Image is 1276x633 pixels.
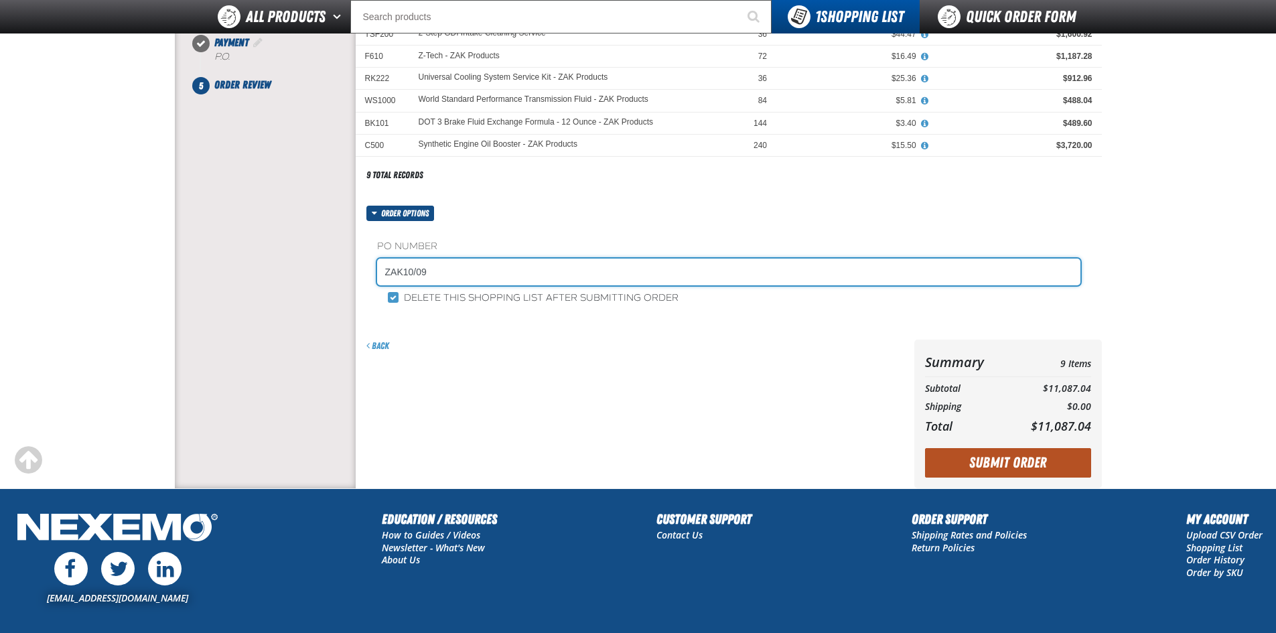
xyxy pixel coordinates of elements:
[1007,398,1090,416] td: $0.00
[214,36,249,49] span: Payment
[912,529,1027,541] a: Shipping Rates and Policies
[388,292,399,303] input: Delete this shopping list after submitting order
[786,95,916,106] div: $5.81
[786,51,916,62] div: $16.49
[935,140,1092,151] div: $3,720.00
[758,96,767,105] span: 84
[356,46,409,68] td: F610
[935,29,1092,40] div: $1,600.92
[356,112,409,134] td: BK101
[192,77,210,94] span: 5
[916,95,934,107] button: View All Prices for World Standard Performance Transmission Fluid - ZAK Products
[656,509,752,529] h2: Customer Support
[786,140,916,151] div: $15.50
[419,73,608,82] a: Universal Cooling System Service Kit - ZAK Products
[356,23,409,45] td: TSF200
[1186,566,1243,579] a: Order by SKU
[786,73,916,84] div: $25.36
[758,29,767,39] span: 36
[916,29,934,41] button: View All Prices for 2-Step GDI Intake Cleaning Service
[1007,380,1090,398] td: $11,087.04
[201,35,356,77] li: Payment. Step 4 of 5. Completed
[754,119,767,128] span: 144
[214,78,271,91] span: Order Review
[1186,553,1245,566] a: Order History
[912,509,1027,529] h2: Order Support
[1186,509,1263,529] h2: My Account
[366,340,389,351] a: Back
[925,350,1007,374] th: Summary
[925,448,1091,478] button: Submit Order
[366,169,423,182] div: 9 total records
[935,51,1092,62] div: $1,187.28
[925,380,1007,398] th: Subtotal
[47,591,188,604] a: [EMAIL_ADDRESS][DOMAIN_NAME]
[935,118,1092,129] div: $489.60
[214,51,356,64] div: P.O.
[786,29,916,40] div: $44.47
[13,509,222,549] img: Nexemo Logo
[815,7,904,26] span: Shopping List
[935,95,1092,106] div: $488.04
[382,541,485,554] a: Newsletter - What's New
[356,68,409,90] td: RK222
[382,529,480,541] a: How to Guides / Videos
[916,51,934,63] button: View All Prices for Z-Tech - ZAK Products
[656,529,703,541] a: Contact Us
[916,140,934,152] button: View All Prices for Synthetic Engine Oil Booster - ZAK Products
[366,206,435,221] button: Order options
[381,206,434,221] span: Order options
[388,292,679,305] label: Delete this shopping list after submitting order
[912,541,975,554] a: Return Policies
[1186,541,1243,554] a: Shopping List
[356,90,409,112] td: WS1000
[786,118,916,129] div: $3.40
[1186,529,1263,541] a: Upload CSV Order
[382,553,420,566] a: About Us
[925,398,1007,416] th: Shipping
[251,36,265,49] a: Edit Payment
[754,141,767,150] span: 240
[356,134,409,156] td: C500
[201,77,356,93] li: Order Review. Step 5 of 5. Not Completed
[758,52,767,61] span: 72
[13,445,43,475] div: Scroll to the top
[1031,418,1091,434] span: $11,087.04
[382,509,497,529] h2: Education / Resources
[925,415,1007,437] th: Total
[419,140,577,149] a: Synthetic Engine Oil Booster - ZAK Products
[935,73,1092,84] div: $912.96
[1007,350,1090,374] td: 9 Items
[246,5,326,29] span: All Products
[916,73,934,85] button: View All Prices for Universal Cooling System Service Kit - ZAK Products
[916,118,934,130] button: View All Prices for DOT 3 Brake Fluid Exchange Formula - 12 Ounce - ZAK Products
[419,118,654,127] a: DOT 3 Brake Fluid Exchange Formula - 12 Ounce - ZAK Products
[419,95,648,104] a: World Standard Performance Transmission Fluid - ZAK Products
[758,74,767,83] span: 36
[815,7,821,26] strong: 1
[419,51,500,60] a: Z-Tech - ZAK Products
[377,240,1080,253] label: PO Number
